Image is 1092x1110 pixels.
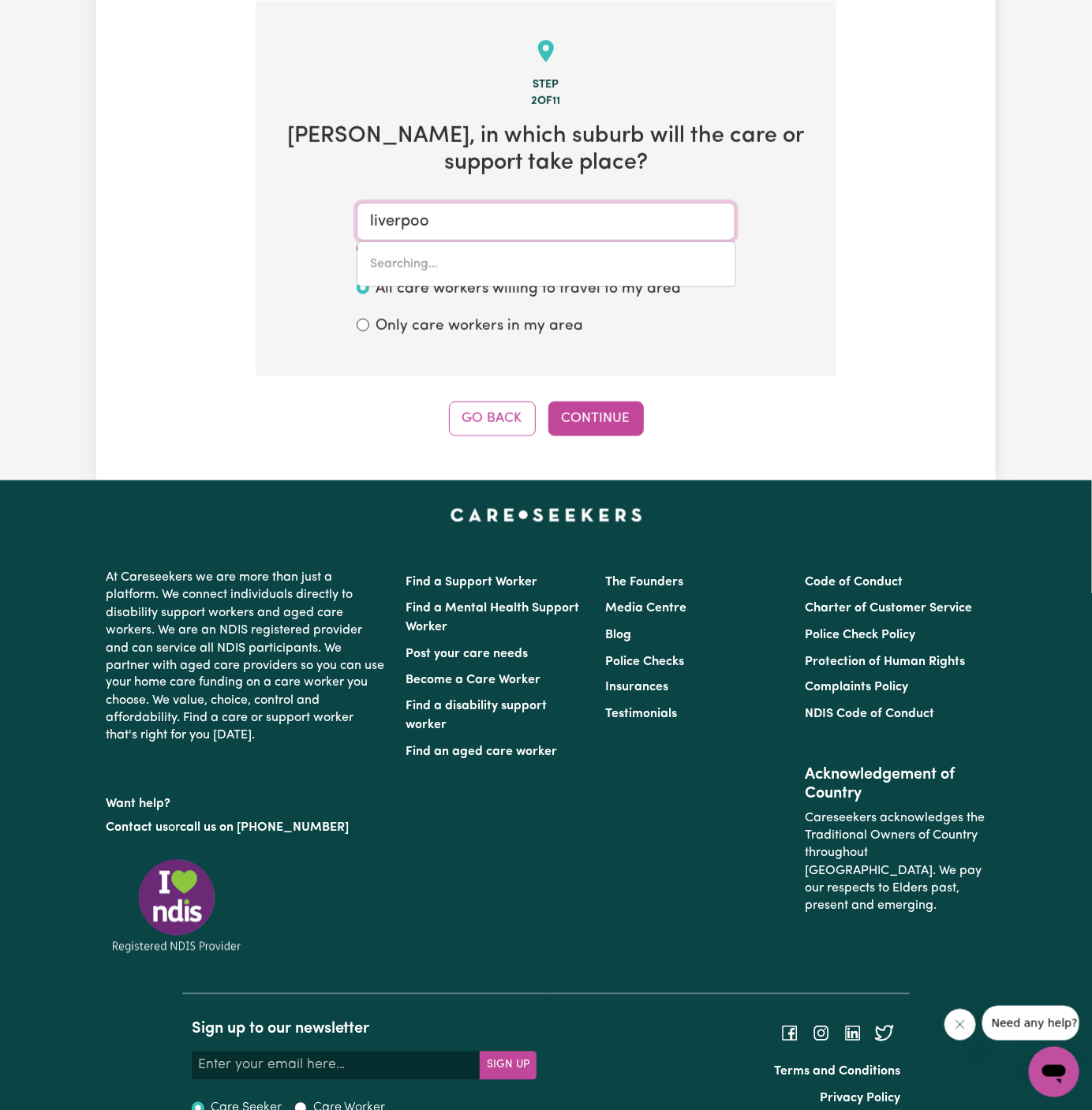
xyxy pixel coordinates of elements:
a: Charter of Customer Service [806,602,973,615]
input: Enter a suburb or postcode [357,203,735,241]
a: Terms and Conditions [774,1066,900,1078]
a: Find a Mental Health Support Worker [406,602,579,633]
a: Media Centre [605,602,686,615]
input: Enter your email here... [192,1052,481,1080]
a: Careseekers home page [451,509,642,521]
iframe: Close message [944,1009,976,1041]
p: Careseekers acknowledges the Traditional Owners of Country throughout [GEOGRAPHIC_DATA]. We pay o... [806,804,986,922]
label: All care workers willing to travel to my area [376,278,681,301]
button: Subscribe [480,1052,537,1080]
iframe: Button to launch messaging window [1029,1047,1079,1097]
a: Become a Care Worker [406,675,540,687]
a: Find a Support Worker [406,576,537,589]
div: Step [281,77,811,94]
a: Police Checks [605,656,684,668]
a: Protection of Human Rights [806,656,966,668]
a: Privacy Policy [820,1093,900,1105]
p: Want help? [106,790,387,813]
a: Testimonials [605,708,677,721]
a: Find a disability support worker [406,701,547,732]
a: Post your care needs [406,648,528,660]
h2: [PERSON_NAME] , in which suburb will the care or support take place? [281,123,811,178]
div: menu-options [357,241,736,287]
a: call us on [PHONE_NUMBER] [180,822,349,835]
a: Follow Careseekers on Twitter [875,1026,894,1039]
div: 2 of 11 [281,93,811,110]
a: Code of Conduct [806,576,903,589]
a: Insurances [605,682,668,694]
a: Contact us [106,822,168,835]
a: Follow Careseekers on Facebook [780,1026,799,1039]
h2: Sign up to our newsletter [192,1020,537,1039]
label: Only care workers in my area [376,316,583,338]
a: Blog [605,629,631,641]
p: At Careseekers we are more than just a platform. We connect individuals directly to disability su... [106,562,387,752]
a: Follow Careseekers on Instagram [812,1026,831,1039]
a: Find an aged care worker [406,746,557,759]
iframe: Message from company [982,1006,1079,1041]
a: Follow Careseekers on LinkedIn [843,1026,862,1039]
img: Registered NDIS provider [106,857,248,955]
h2: Acknowledgement of Country [806,766,986,804]
button: Continue [548,402,644,436]
a: Police Check Policy [806,629,916,641]
button: Go Back [449,402,536,436]
a: Complaints Policy [806,682,909,694]
p: or [106,813,387,843]
a: NDIS Code of Conduct [806,708,935,721]
a: The Founders [605,576,683,589]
